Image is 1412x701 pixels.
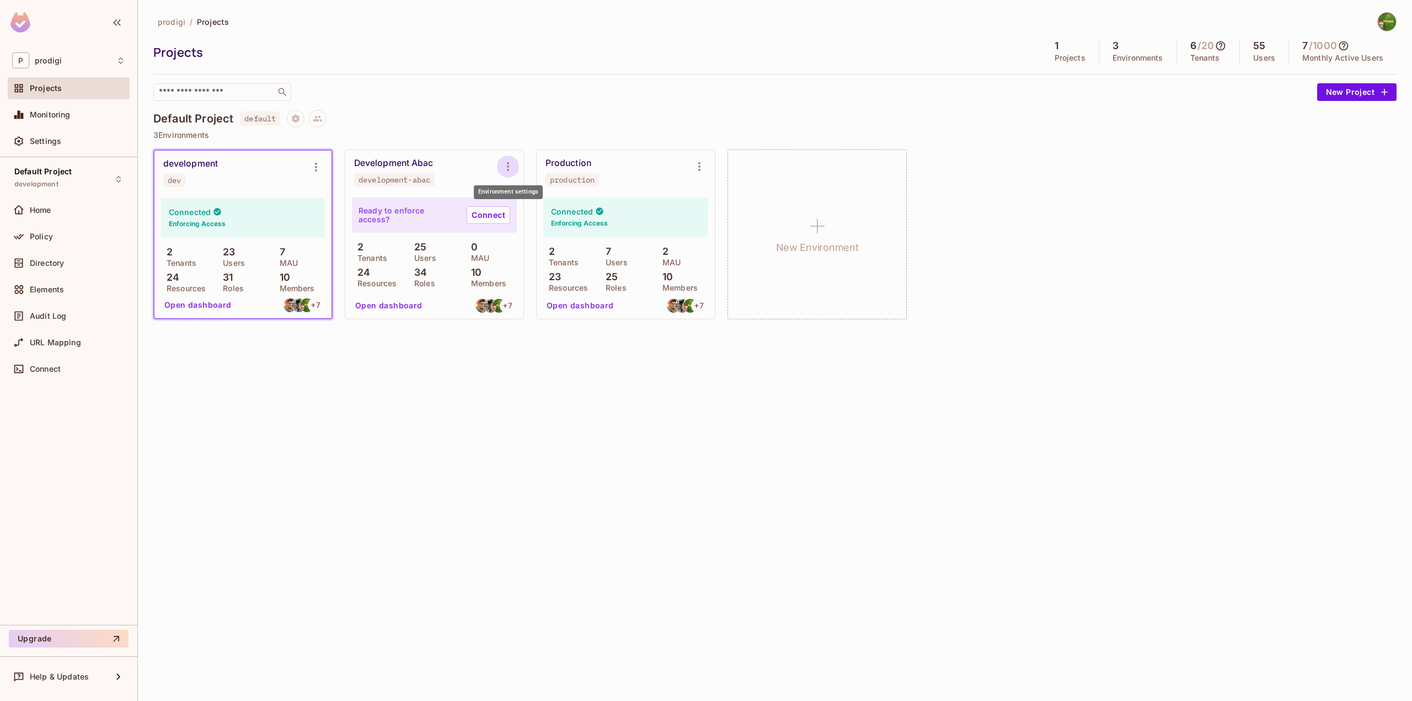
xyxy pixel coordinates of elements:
p: 25 [409,242,426,253]
p: Roles [217,284,244,293]
p: Members [657,283,698,292]
h5: 3 [1113,40,1119,51]
p: 7 [274,247,285,258]
div: Production [545,158,591,169]
span: Directory [30,259,64,267]
p: Monthly Active Users [1302,53,1383,62]
h5: / 20 [1197,40,1214,51]
button: Environment settings [497,156,519,178]
p: Users [1253,53,1275,62]
p: 7 [600,246,611,257]
span: Projects [30,84,62,93]
p: Users [409,254,436,263]
p: 31 [217,272,233,283]
img: Chandra Yuda Andika [1378,13,1396,31]
p: Resources [543,283,588,292]
p: MAU [657,258,681,267]
img: chandra.andika@prodiginow.com [683,299,697,313]
p: 23 [543,271,561,282]
p: Users [600,258,628,267]
button: Environment settings [305,156,327,178]
span: URL Mapping [30,338,81,347]
h1: New Environment [776,239,859,256]
img: rizky.thahir@prodiginow.com [292,298,306,312]
p: Tenants [161,259,196,267]
p: 24 [161,272,179,283]
span: Monitoring [30,110,71,119]
span: Help & Updates [30,672,89,681]
h4: Connected [169,207,211,217]
p: 2 [543,246,555,257]
span: Connect [30,365,61,373]
span: Policy [30,232,53,241]
p: Tenants [352,254,387,263]
img: arya.wicaksono@prodiginow.com [475,299,489,313]
img: rizky.thahir@prodiginow.com [675,299,689,313]
p: MAU [274,259,298,267]
div: dev [168,176,181,185]
span: Home [30,206,51,215]
span: Elements [30,285,64,294]
p: Projects [1055,53,1085,62]
p: Tenants [1190,53,1220,62]
p: Roles [409,279,435,288]
h6: Enforcing Access [169,219,226,229]
p: Environments [1113,53,1163,62]
span: Project settings [287,115,304,126]
div: development-abac [359,175,430,184]
button: Open dashboard [542,297,618,314]
p: Members [466,279,506,288]
button: Open dashboard [160,296,236,314]
p: Resources [352,279,397,288]
p: Roles [600,283,627,292]
span: default [240,111,280,126]
p: Users [217,259,245,267]
div: production [550,175,595,184]
span: P [12,52,29,68]
h4: Connected [551,206,593,217]
img: chandra.andika@prodiginow.com [492,299,506,313]
p: 10 [657,271,673,282]
h6: Enforcing Access [551,218,608,228]
h4: Default Project [153,112,233,125]
h5: 7 [1302,40,1308,51]
p: 23 [217,247,235,258]
p: Ready to enforce access? [359,206,458,224]
img: chandra.andika@prodiginow.com [300,298,314,312]
p: 3 Environments [153,131,1397,140]
p: Resources [161,284,206,293]
p: 10 [274,272,290,283]
span: Audit Log [30,312,66,320]
p: 25 [600,271,618,282]
button: Open dashboard [351,297,427,314]
p: 24 [352,267,370,278]
p: 2 [161,247,173,258]
h5: 1 [1055,40,1058,51]
div: development [163,158,218,169]
p: 10 [466,267,482,278]
h5: 55 [1253,40,1265,51]
span: Default Project [14,167,72,176]
button: Environment settings [688,156,710,178]
a: Connect [467,206,510,224]
p: 2 [657,246,668,257]
img: rizky.thahir@prodiginow.com [484,299,498,313]
p: 34 [409,267,427,278]
p: Tenants [543,258,579,267]
span: Projects [197,17,229,27]
p: 0 [466,242,478,253]
p: MAU [466,254,489,263]
span: prodigi [158,17,185,27]
span: + 7 [503,302,512,309]
button: New Project [1317,83,1397,101]
img: SReyMgAAAABJRU5ErkJggg== [10,12,30,33]
img: arya.wicaksono@prodiginow.com [667,299,681,313]
div: Environment settings [474,185,543,199]
h5: 6 [1190,40,1196,51]
button: Upgrade [9,630,129,648]
span: + 7 [311,301,320,309]
span: + 7 [694,302,703,309]
img: arya.wicaksono@prodiginow.com [284,298,297,312]
li: / [190,17,192,27]
h5: / 1000 [1309,40,1337,51]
